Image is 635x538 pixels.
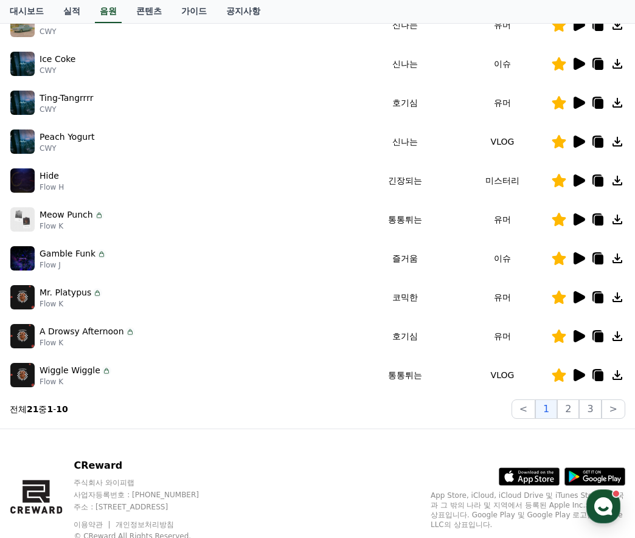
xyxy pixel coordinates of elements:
td: 신나는 [356,122,454,161]
p: CWY [40,27,101,36]
img: music [10,129,35,154]
img: music [10,13,35,37]
button: 3 [579,399,601,419]
a: 이용약관 [74,520,112,529]
td: 신나는 [356,44,454,83]
img: music [10,324,35,348]
p: Gamble Funk [40,247,95,260]
p: Flow J [40,260,106,270]
strong: 10 [56,404,68,414]
p: CWY [40,66,75,75]
p: 사업자등록번호 : [PHONE_NUMBER] [74,490,222,500]
img: music [10,91,35,115]
span: 대화 [111,404,126,414]
img: music [10,52,35,76]
span: 홈 [38,404,46,413]
td: 호기심 [356,83,454,122]
p: 주식회사 와이피랩 [74,478,222,488]
img: music [10,168,35,193]
p: A Drowsy Afternoon [40,325,124,338]
a: 개인정보처리방침 [116,520,174,529]
span: 설정 [188,404,203,413]
p: Ice Coke [40,53,75,66]
p: CWY [40,143,94,153]
p: Flow K [40,221,104,231]
td: 신나는 [356,5,454,44]
td: VLOG [454,356,551,395]
p: 주소 : [STREET_ADDRESS] [74,502,222,512]
img: music [10,363,35,387]
a: 대화 [80,385,157,416]
p: Hide [40,170,59,182]
p: Flow K [40,299,102,309]
strong: 1 [47,404,53,414]
a: 설정 [157,385,234,416]
strong: 21 [27,404,38,414]
td: 미스터리 [454,161,551,200]
img: music [10,246,35,271]
p: Peach Yogurt [40,131,94,143]
img: music [10,207,35,232]
p: Flow H [40,182,64,192]
td: 유머 [454,83,551,122]
p: 전체 중 - [10,403,68,415]
td: VLOG [454,122,551,161]
td: 통통튀는 [356,356,454,395]
a: 홈 [4,385,80,416]
p: Meow Punch [40,209,93,221]
p: App Store, iCloud, iCloud Drive 및 iTunes Store는 미국과 그 밖의 나라 및 지역에서 등록된 Apple Inc.의 서비스 상표입니다. Goo... [431,491,625,529]
button: 1 [535,399,557,419]
button: 2 [557,399,579,419]
p: CWY [40,105,93,114]
p: Wiggle Wiggle [40,364,100,377]
td: 이슈 [454,239,551,278]
td: 유머 [454,317,551,356]
button: < [512,399,535,419]
td: 유머 [454,5,551,44]
td: 호기심 [356,317,454,356]
td: 이슈 [454,44,551,83]
p: Ting-Tangrrrr [40,92,93,105]
p: Flow K [40,377,111,387]
td: 유머 [454,200,551,239]
td: 통통튀는 [356,200,454,239]
p: Flow K [40,338,135,348]
td: 코믹한 [356,278,454,317]
td: 즐거움 [356,239,454,278]
p: CReward [74,458,222,473]
p: Mr. Platypus [40,286,91,299]
button: > [602,399,625,419]
img: music [10,285,35,309]
td: 긴장되는 [356,161,454,200]
td: 유머 [454,278,551,317]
